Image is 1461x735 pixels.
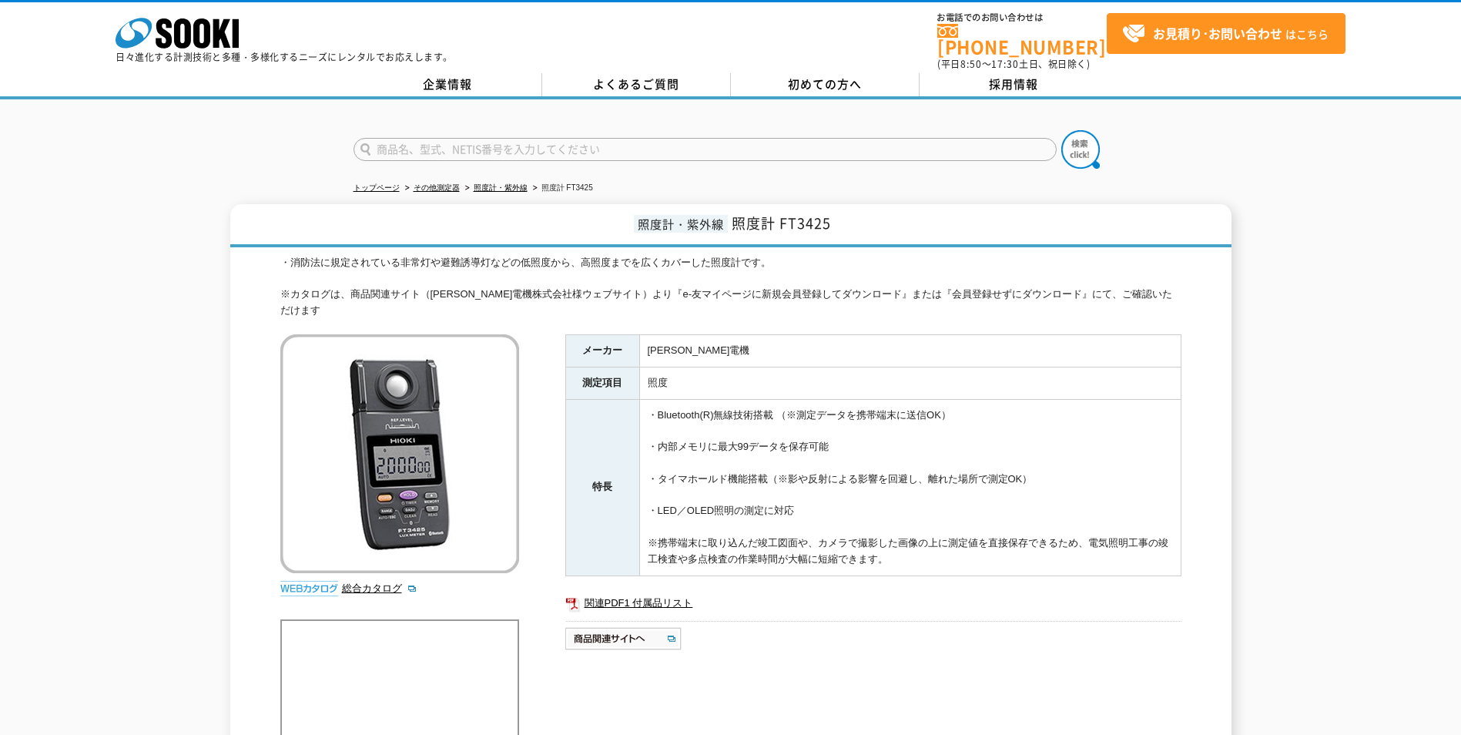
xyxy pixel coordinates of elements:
[342,582,417,594] a: 総合カタログ
[280,581,338,596] img: webカタログ
[116,52,453,62] p: 日々進化する計測技術と多種・多様化するニーズにレンタルでお応えします。
[920,73,1108,96] a: 採用情報
[731,73,920,96] a: 初めての方へ
[639,367,1181,399] td: 照度
[1122,22,1329,45] span: はこちら
[991,57,1019,71] span: 17:30
[354,183,400,192] a: トップページ
[414,183,460,192] a: その他測定器
[542,73,731,96] a: よくあるご質問
[565,399,639,576] th: 特長
[565,367,639,399] th: 測定項目
[634,215,728,233] span: 照度計・紫外線
[788,76,862,92] span: 初めての方へ
[937,13,1107,22] span: お電話でのお問い合わせは
[960,57,982,71] span: 8:50
[565,593,1181,613] a: 関連PDF1 付属品リスト
[474,183,528,192] a: 照度計・紫外線
[354,138,1057,161] input: 商品名、型式、NETIS番号を入力してください
[354,73,542,96] a: 企業情報
[565,626,683,651] img: 商品関連サイトへ
[280,334,519,573] img: 照度計 FT3425
[639,399,1181,576] td: ・Bluetooth(R)無線技術搭載 （※測定データを携帯端末に送信OK） ・内部メモリに最大99データを保存可能 ・タイマホールド機能搭載（※影や反射による影響を回避し、離れた場所で測定OK...
[1061,130,1100,169] img: btn_search.png
[530,180,593,196] li: 照度計 FT3425
[565,335,639,367] th: メーカー
[1153,24,1282,42] strong: お見積り･お問い合わせ
[639,335,1181,367] td: [PERSON_NAME]電機
[732,213,831,233] span: 照度計 FT3425
[280,255,1181,319] div: ・消防法に規定されている非常灯や避難誘導灯などの低照度から、高照度までを広くカバーした照度計です。 ※カタログは、商品関連サイト（[PERSON_NAME]電機株式会社様ウェブサイト）より『e-...
[1107,13,1345,54] a: お見積り･お問い合わせはこちら
[937,57,1090,71] span: (平日 ～ 土日、祝日除く)
[937,24,1107,55] a: [PHONE_NUMBER]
